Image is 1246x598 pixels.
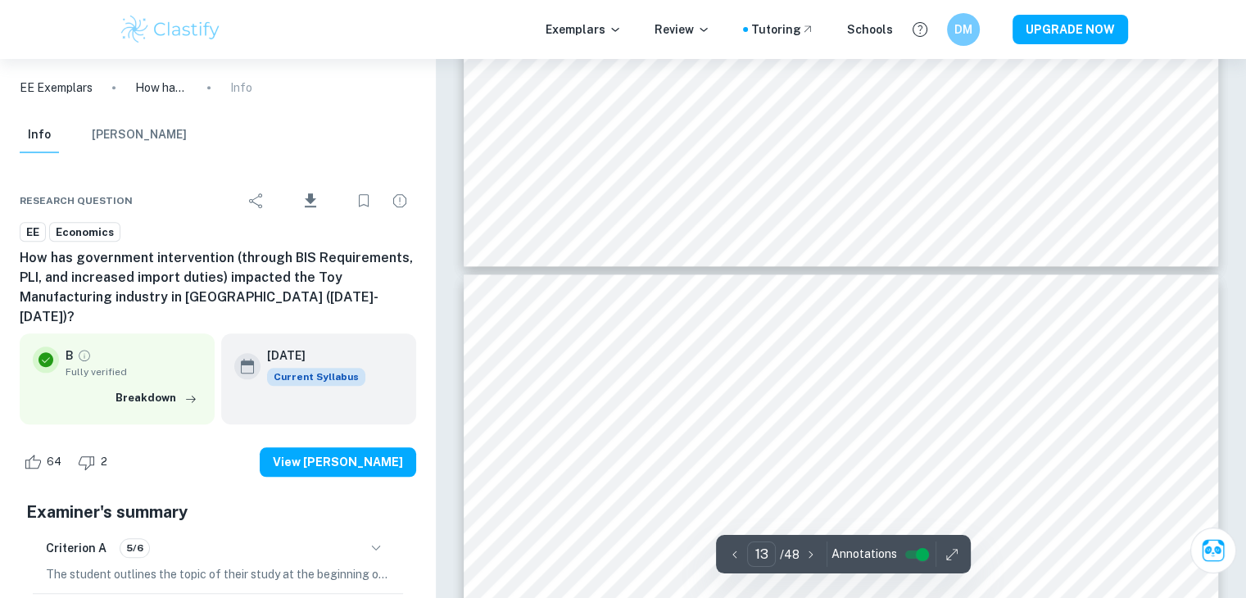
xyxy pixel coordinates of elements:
[267,368,365,386] div: This exemplar is based on the current syllabus. Feel free to refer to it for inspiration/ideas wh...
[135,79,188,97] p: How has government intervention (through BIS Requirements, PLI, and increased import duties) impa...
[947,13,980,46] button: DM
[20,79,93,97] a: EE Exemplars
[240,184,273,217] div: Share
[1190,528,1236,573] button: Ask Clai
[779,546,799,564] p: / 48
[20,222,46,242] a: EE
[66,365,202,379] span: Fully verified
[92,117,187,153] button: [PERSON_NAME]
[66,347,74,365] p: B
[20,449,70,475] div: Like
[751,20,814,39] a: Tutoring
[276,179,344,222] div: Download
[230,79,252,97] p: Info
[260,447,416,477] button: View [PERSON_NAME]
[77,348,92,363] a: Grade fully verified
[831,546,896,563] span: Annotations
[906,16,934,43] button: Help and Feedback
[847,20,893,39] a: Schools
[655,20,710,39] p: Review
[38,454,70,470] span: 64
[49,222,120,242] a: Economics
[46,539,106,557] h6: Criterion A
[119,13,223,46] img: Clastify logo
[20,224,45,241] span: EE
[20,193,133,208] span: Research question
[347,184,380,217] div: Bookmark
[111,386,202,410] button: Breakdown
[954,20,972,39] h6: DM
[20,248,416,327] h6: How has government intervention (through BIS Requirements, PLI, and increased import duties) impa...
[74,449,116,475] div: Dislike
[267,368,365,386] span: Current Syllabus
[1013,15,1128,44] button: UPGRADE NOW
[20,117,59,153] button: Info
[267,347,352,365] h6: [DATE]
[383,184,416,217] div: Report issue
[46,565,390,583] p: The student outlines the topic of their study at the beginning of the essay, making its aim clear...
[120,541,149,555] span: 5/6
[92,454,116,470] span: 2
[26,500,410,524] h5: Examiner's summary
[50,224,120,241] span: Economics
[546,20,622,39] p: Exemplars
